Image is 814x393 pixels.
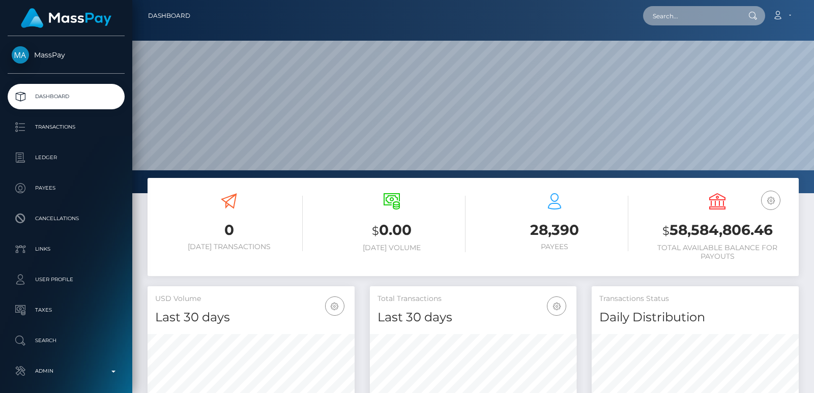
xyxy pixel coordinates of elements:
p: User Profile [12,272,121,287]
p: Links [12,241,121,257]
p: Cancellations [12,211,121,226]
small: $ [372,224,379,238]
a: Taxes [8,297,125,323]
a: Payees [8,175,125,201]
h6: Payees [481,243,628,251]
a: Cancellations [8,206,125,231]
span: MassPay [8,50,125,59]
p: Search [12,333,121,348]
a: Ledger [8,145,125,170]
h3: 0.00 [318,220,466,241]
h3: 28,390 [481,220,628,240]
h4: Last 30 days [377,309,569,326]
p: Dashboard [12,89,121,104]
input: Search... [643,6,739,25]
h4: Daily Distribution [599,309,791,326]
h5: Total Transactions [377,294,569,304]
p: Taxes [12,303,121,318]
a: Transactions [8,114,125,140]
h5: USD Volume [155,294,347,304]
h6: Total Available Balance for Payouts [644,244,791,261]
p: Transactions [12,119,121,135]
h4: Last 30 days [155,309,347,326]
p: Ledger [12,150,121,165]
a: Admin [8,358,125,384]
p: Admin [12,364,121,379]
h5: Transactions Status [599,294,791,304]
p: Payees [12,180,121,196]
small: $ [662,224,670,238]
a: Search [8,328,125,353]
h3: 0 [155,220,303,240]
img: MassPay Logo [21,8,111,28]
h3: 58,584,806.46 [644,220,791,241]
a: Dashboard [8,84,125,109]
img: MassPay [12,46,29,64]
h6: [DATE] Transactions [155,243,303,251]
a: Dashboard [148,5,190,26]
a: Links [8,236,125,262]
a: User Profile [8,267,125,292]
h6: [DATE] Volume [318,244,466,252]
